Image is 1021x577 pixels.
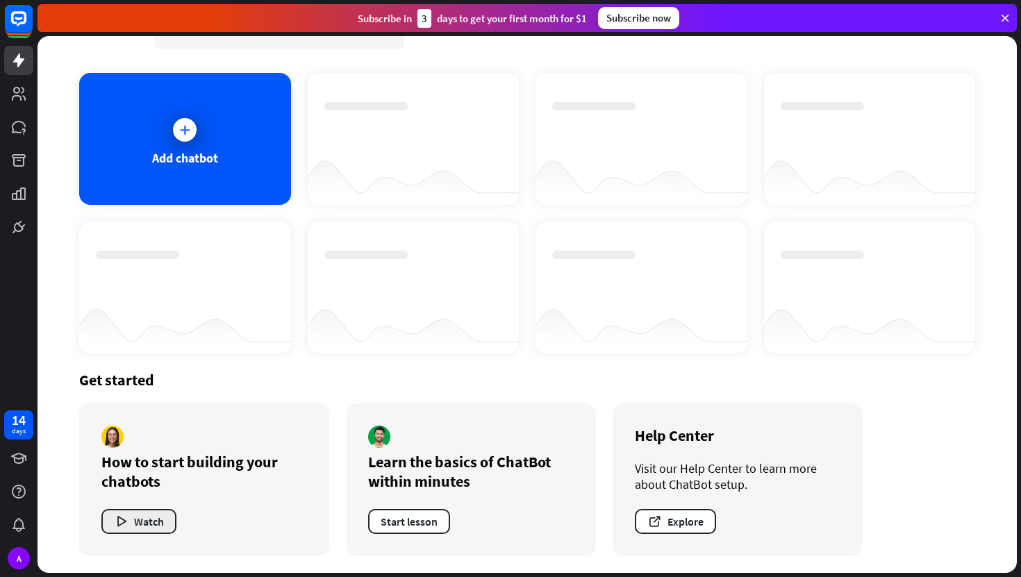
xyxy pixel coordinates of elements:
img: author [368,426,390,448]
div: 3 [417,9,431,28]
div: Get started [79,370,975,390]
button: Start lesson [368,509,450,534]
div: Add chatbot [152,150,218,166]
div: Help Center [635,426,840,445]
div: Subscribe in days to get your first month for $1 [358,9,587,28]
button: Watch [101,509,176,534]
div: Learn the basics of ChatBot within minutes [368,452,574,491]
div: A [8,547,30,569]
button: Open LiveChat chat widget [11,6,53,47]
img: author [101,426,124,448]
a: 14 days [4,410,33,440]
div: How to start building your chatbots [101,452,307,491]
div: 14 [12,414,26,426]
div: Subscribe now [598,7,679,29]
div: Visit our Help Center to learn more about ChatBot setup. [635,460,840,492]
div: days [12,426,26,436]
button: Explore [635,509,716,534]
